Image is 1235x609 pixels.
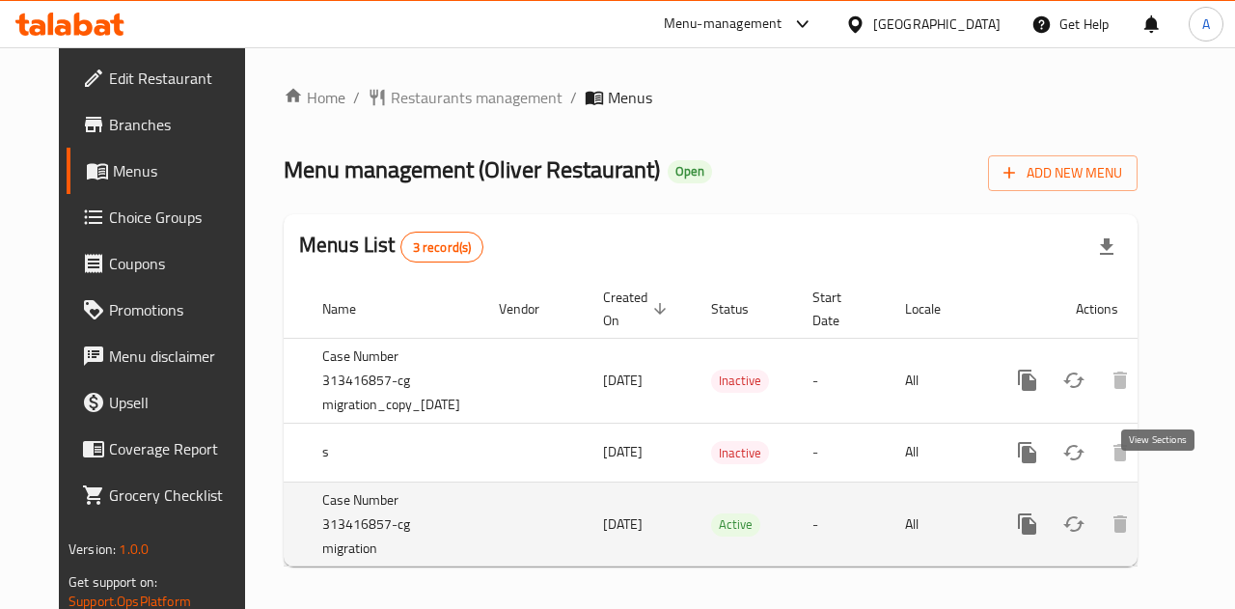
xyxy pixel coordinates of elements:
h2: Menus List [299,231,483,263]
span: 3 record(s) [401,238,483,257]
span: Menu management ( Oliver Restaurant ) [284,148,660,191]
button: more [1004,357,1051,403]
span: Get support on: [69,569,157,595]
span: Inactive [711,370,769,392]
nav: breadcrumb [284,86,1138,109]
a: Promotions [67,287,265,333]
span: Vendor [499,297,564,320]
span: Version: [69,537,116,562]
a: Restaurants management [368,86,563,109]
td: All [890,338,989,423]
span: Locale [905,297,966,320]
button: Change Status [1051,357,1097,403]
span: [DATE] [603,439,643,464]
th: Actions [989,280,1205,339]
span: Active [711,513,760,536]
table: enhanced table [214,280,1205,567]
li: / [570,86,577,109]
span: A [1202,14,1210,35]
a: Branches [67,101,265,148]
span: Promotions [109,298,250,321]
span: Coverage Report [109,437,250,460]
span: Status [711,297,774,320]
div: Inactive [711,370,769,393]
span: Restaurants management [391,86,563,109]
a: Upsell [67,379,265,426]
a: Menu disclaimer [67,333,265,379]
li: / [353,86,360,109]
span: Add New Menu [1003,161,1122,185]
span: Choice Groups [109,206,250,229]
a: Coverage Report [67,426,265,472]
td: - [797,423,890,482]
span: Name [322,297,381,320]
span: Open [668,163,712,180]
div: Active [711,513,760,537]
button: more [1004,429,1051,476]
a: Choice Groups [67,194,265,240]
td: All [890,482,989,567]
button: more [1004,501,1051,547]
span: Menus [608,86,652,109]
span: Branches [109,113,250,136]
a: Menus [67,148,265,194]
div: [GEOGRAPHIC_DATA] [873,14,1001,35]
a: Edit Restaurant [67,55,265,101]
button: Change Status [1051,501,1097,547]
div: Open [668,160,712,183]
span: Start Date [812,286,866,332]
button: Delete menu [1097,357,1143,403]
span: Menu disclaimer [109,345,250,368]
span: [DATE] [603,368,643,393]
span: Menus [113,159,250,182]
span: Coupons [109,252,250,275]
button: Delete menu [1097,429,1143,476]
a: Home [284,86,345,109]
a: Grocery Checklist [67,472,265,518]
div: Menu-management [664,13,782,36]
td: - [797,482,890,567]
td: s [307,423,483,482]
span: [DATE] [603,512,643,537]
td: Case Number 313416857-cg migration [307,482,483,567]
td: All [890,423,989,482]
span: 1.0.0 [119,537,149,562]
a: Coupons [67,240,265,287]
div: Total records count [400,232,484,263]
td: - [797,338,890,423]
button: Add New Menu [988,155,1138,191]
span: Edit Restaurant [109,67,250,90]
span: Created On [603,286,672,332]
span: Grocery Checklist [109,484,250,507]
div: Inactive [711,441,769,464]
td: Case Number 313416857-cg migration_copy_[DATE] [307,338,483,423]
div: Export file [1084,224,1130,270]
span: Inactive [711,442,769,464]
span: Upsell [109,391,250,414]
